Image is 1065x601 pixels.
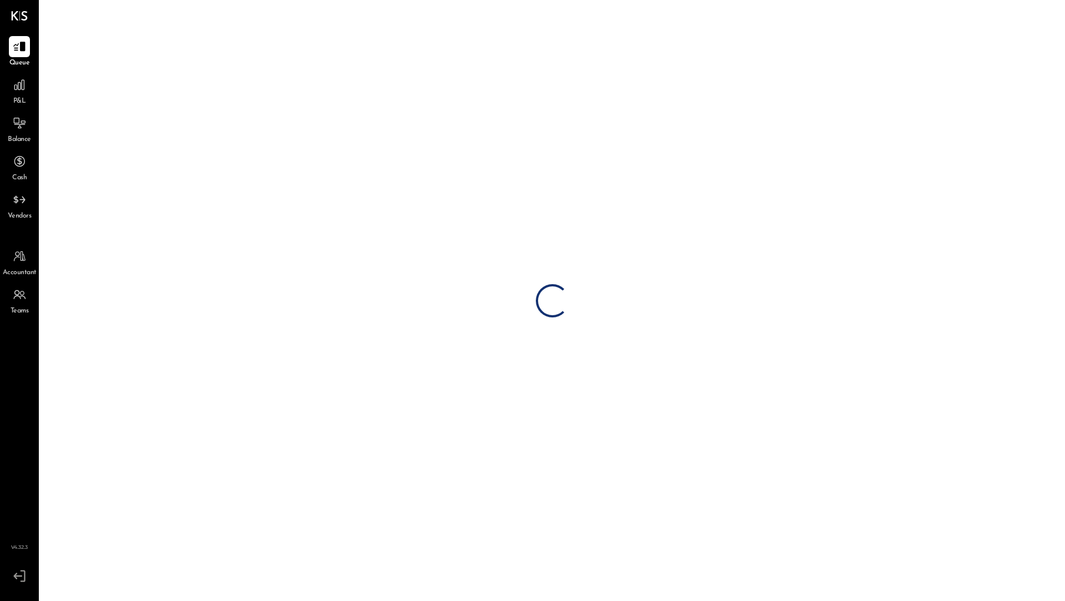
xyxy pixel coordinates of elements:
[1,74,38,107] a: P&L
[1,284,38,316] a: Teams
[1,113,38,145] a: Balance
[1,151,38,183] a: Cash
[1,36,38,68] a: Queue
[8,211,32,221] span: Vendors
[1,189,38,221] a: Vendors
[13,97,26,107] span: P&L
[8,135,31,145] span: Balance
[9,58,30,68] span: Queue
[1,246,38,278] a: Accountant
[12,173,27,183] span: Cash
[11,306,29,316] span: Teams
[3,268,37,278] span: Accountant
